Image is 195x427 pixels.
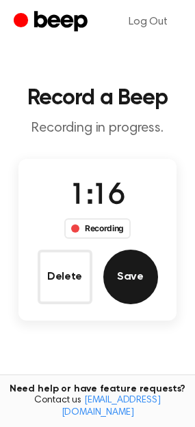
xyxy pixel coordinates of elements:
button: Delete Audio Record [38,250,92,304]
button: Save Audio Record [103,250,158,304]
span: 1:16 [70,182,125,211]
a: [EMAIL_ADDRESS][DOMAIN_NAME] [62,396,161,417]
div: Recording [64,218,131,239]
a: Beep [14,9,91,35]
p: Recording in progress. [11,120,184,137]
span: Contact us [8,395,187,419]
a: Log Out [115,5,181,38]
h1: Record a Beep [11,87,184,109]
